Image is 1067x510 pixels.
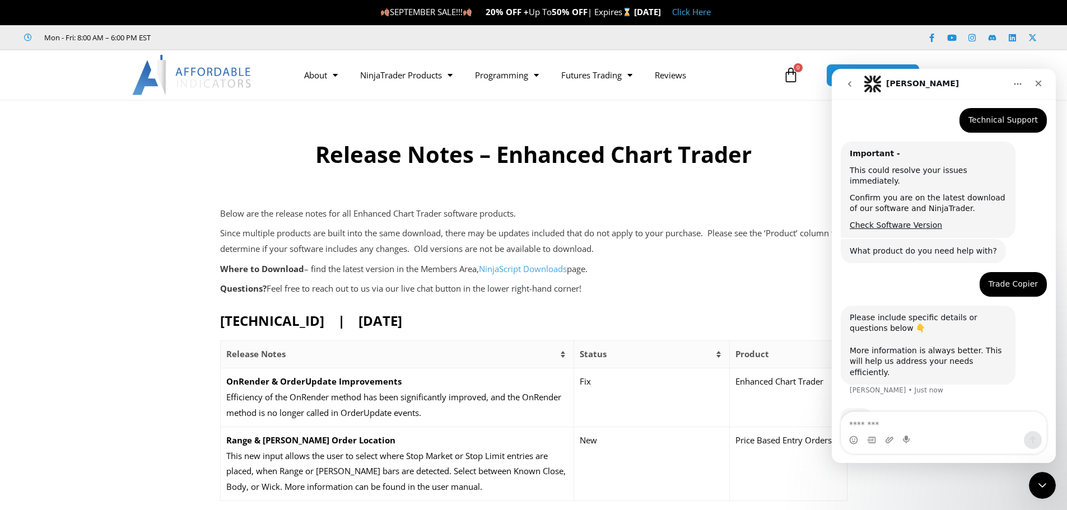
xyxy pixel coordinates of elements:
[293,62,780,88] nav: Menu
[735,433,841,448] p: Price Based Entry Orders
[735,374,841,390] p: Enhanced Chart Trader
[580,374,724,390] p: Fix
[220,312,847,329] h2: [TECHNICAL_ID] | [DATE]
[226,448,569,495] p: This new input allows the user to select where Stop Market or Stop Limit entries are placed, when...
[226,376,402,387] strong: OnRender & OrderUpdate Improvements
[380,6,634,17] span: SEPTEMBER SALE!!! Up To | Expires
[220,206,847,222] p: Below are the release notes for all Enhanced Chart Trader software products.
[634,6,661,17] strong: [DATE]
[132,55,253,95] img: LogoAI | Affordable Indicators – NinjaTrader
[580,433,724,448] p: New
[486,6,529,17] strong: 20% OFF +
[644,62,697,88] a: Reviews
[735,348,769,359] strong: Product
[826,64,920,87] a: MEMBERS AREA
[293,62,349,88] a: About
[220,261,847,277] p: – find the latest version in the Members Area, page.
[220,281,847,297] p: Feel free to reach out to us via our live chat button in the lower right-hand corner!
[463,8,472,16] img: 🍂
[479,263,567,274] a: NinjaScript Downloads
[349,62,464,88] a: NinjaTrader Products
[766,59,816,91] a: 0
[623,8,631,16] img: ⌛
[220,226,847,257] p: Since multiple products are built into the same download, there may be updates included that do n...
[794,63,803,72] span: 0
[381,8,389,16] img: 🍂
[550,62,644,88] a: Futures Trading
[166,32,334,43] iframe: Customer reviews powered by Trustpilot
[226,348,286,359] strong: Release Notes
[162,139,905,170] h1: Release Notes – Enhanced Chart Trader
[464,62,550,88] a: Programming
[580,348,607,359] strong: Status
[1029,472,1056,499] iframe: Intercom live chat
[552,6,588,17] strong: 50% OFF
[832,69,1056,463] iframe: Intercom live chat
[220,283,267,294] strong: Questions?
[220,263,304,274] strong: Where to Download
[672,6,711,17] a: Click Here
[41,31,151,44] span: Mon - Fri: 8:00 AM – 6:00 PM EST
[226,390,569,421] p: Efficiency of the OnRender method has been significantly improved, and the OnRender method is no ...
[226,434,395,446] strong: Range & [PERSON_NAME] Order Location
